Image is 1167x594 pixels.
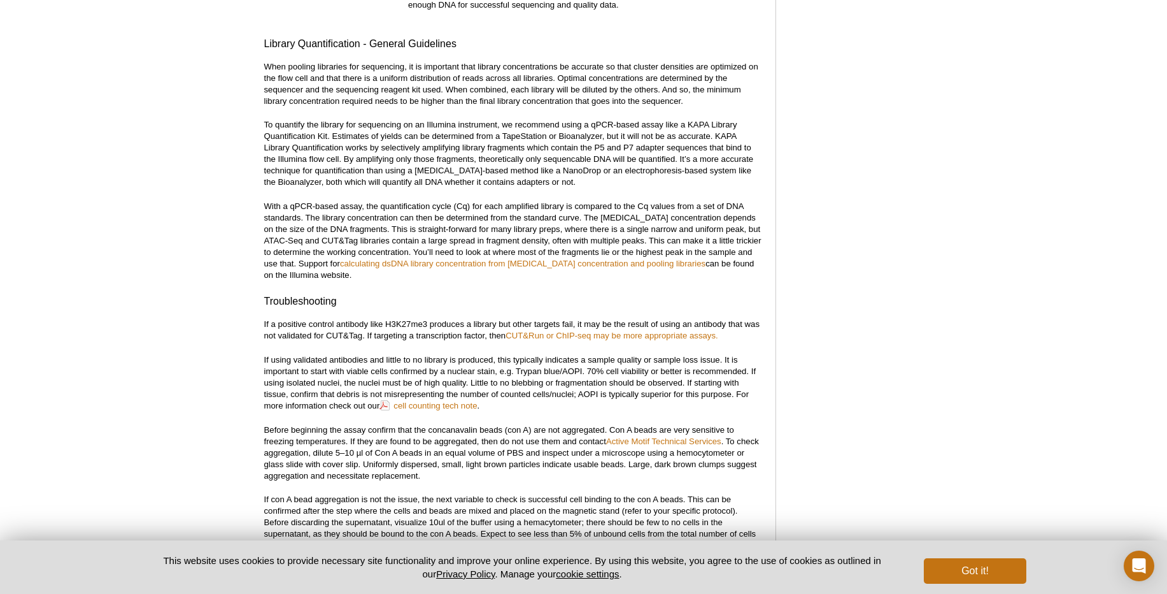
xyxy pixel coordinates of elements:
h3: Troubleshooting [264,294,763,309]
a: cell counting tech note [379,400,477,412]
p: When pooling libraries for sequencing, it is important that library concentrations be accurate so... [264,61,763,107]
button: cookie settings [556,569,619,579]
p: If a positive control antibody like H3K27me3 produces a library but other targets fail, it may be... [264,319,763,342]
p: Before beginning the assay confirm that the concanavalin beads (con A) are not aggregated. Con A ... [264,424,763,482]
p: To quantify the library for sequencing on an Illumina instrument, we recommend using a qPCR-based... [264,119,763,188]
a: CUT&Run or ChIP-seq may be more appropriate assays. [506,331,718,340]
p: If con A bead aggregation is not the issue, the next variable to check is successful cell binding... [264,494,763,586]
a: Active Motif Technical Services [606,437,721,446]
p: If using validated antibodies and little to no library is produced, this typically indicates a sa... [264,354,763,412]
a: calculating dsDNA library concentration from [MEDICAL_DATA] concentration and pooling libraries [340,259,705,268]
a: Privacy Policy [436,569,495,579]
p: With a qPCR-based assay, the quantification cycle (Cq) for each amplified library is compared to ... [264,201,763,281]
button: Got it! [924,558,1026,584]
p: This website uses cookies to provide necessary site functionality and improve your online experie... [141,554,903,581]
h3: Library Quantification - General Guidelines [264,36,763,52]
div: Open Intercom Messenger [1124,551,1154,581]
